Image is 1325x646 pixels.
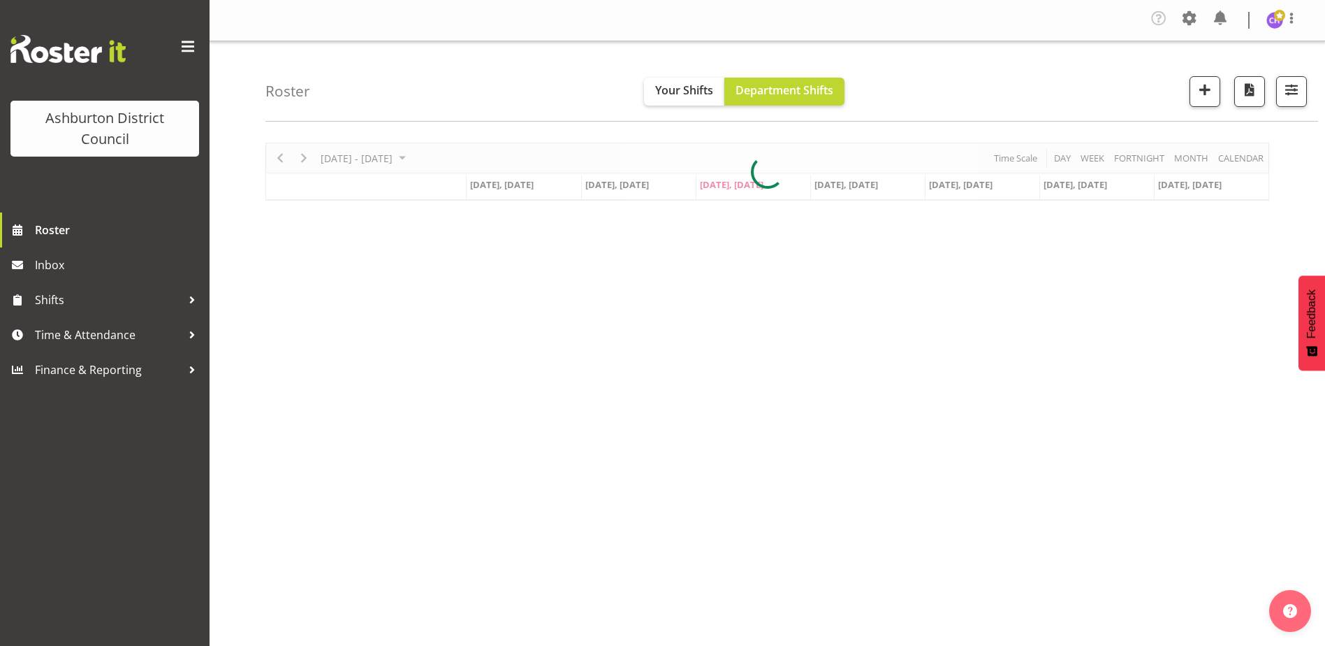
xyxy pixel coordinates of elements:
span: Your Shifts [655,82,713,98]
button: Add a new shift [1189,76,1220,107]
h4: Roster [265,83,310,99]
span: Inbox [35,254,203,275]
span: Roster [35,220,203,241]
button: Department Shifts [724,78,844,106]
img: help-xxl-2.png [1283,604,1297,618]
span: Feedback [1305,289,1318,338]
button: Feedback - Show survey [1298,275,1325,371]
button: Filter Shifts [1276,76,1307,107]
span: Time & Attendance [35,324,182,345]
span: Shifts [35,289,182,310]
button: Download a PDF of the roster according to the set date range. [1234,76,1265,107]
span: Department Shifts [735,82,833,98]
span: Finance & Reporting [35,359,182,380]
img: Rosterit website logo [10,35,126,63]
div: Ashburton District Council [24,108,185,150]
img: chalotter-hydes5348.jpg [1266,12,1283,29]
button: Your Shifts [644,78,724,106]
